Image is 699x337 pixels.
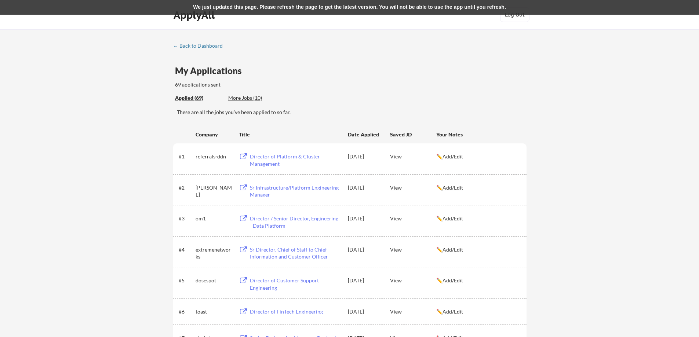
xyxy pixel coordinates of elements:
[173,43,228,50] a: ← Back to Dashboard
[196,277,232,284] div: dosespot
[443,277,463,283] u: Add/Edit
[390,274,436,287] div: View
[250,246,341,260] div: Sr Director, Chief of Staff to Chief Information and Customer Officer
[390,181,436,194] div: View
[348,153,380,160] div: [DATE]
[179,246,193,253] div: #4
[390,305,436,318] div: View
[179,184,193,191] div: #2
[250,184,341,198] div: Sr Infrastructure/Platform Engineering Manager
[196,131,232,138] div: Company
[175,94,223,102] div: Applied (69)
[250,308,341,315] div: Director of FinTech Engineering
[174,9,217,21] div: ApplyAll
[177,109,527,116] div: These are all the jobs you've been applied to so far.
[348,246,380,253] div: [DATE]
[250,215,341,229] div: Director / Senior Director, Engineering - Data Platform
[436,153,520,160] div: ✏️
[348,184,380,191] div: [DATE]
[443,308,463,315] u: Add/Edit
[436,131,520,138] div: Your Notes
[443,215,463,221] u: Add/Edit
[436,184,520,191] div: ✏️
[436,215,520,222] div: ✏️
[390,243,436,256] div: View
[348,131,380,138] div: Date Applied
[348,277,380,284] div: [DATE]
[196,215,232,222] div: om1
[436,308,520,315] div: ✏️
[250,277,341,291] div: Director of Customer Support Engineering
[175,81,317,88] div: 69 applications sent
[436,246,520,253] div: ✏️
[390,212,436,225] div: View
[390,150,436,163] div: View
[500,7,529,22] button: Log Out
[390,128,436,141] div: Saved JD
[175,94,223,102] div: These are all the jobs you've been applied to so far.
[179,215,193,222] div: #3
[348,215,380,222] div: [DATE]
[196,184,232,198] div: [PERSON_NAME]
[196,308,232,315] div: toast
[179,277,193,284] div: #5
[228,94,282,102] div: More Jobs (10)
[348,308,380,315] div: [DATE]
[228,94,282,102] div: These are job applications we think you'd be a good fit for, but couldn't apply you to automatica...
[196,153,232,160] div: referrals-ddn
[436,277,520,284] div: ✏️
[173,43,228,48] div: ← Back to Dashboard
[179,153,193,160] div: #1
[443,184,463,191] u: Add/Edit
[250,153,341,167] div: Director of Platform & Cluster Management
[179,308,193,315] div: #6
[196,246,232,260] div: extremenetworks
[175,66,248,75] div: My Applications
[443,246,463,253] u: Add/Edit
[239,131,341,138] div: Title
[443,153,463,160] u: Add/Edit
